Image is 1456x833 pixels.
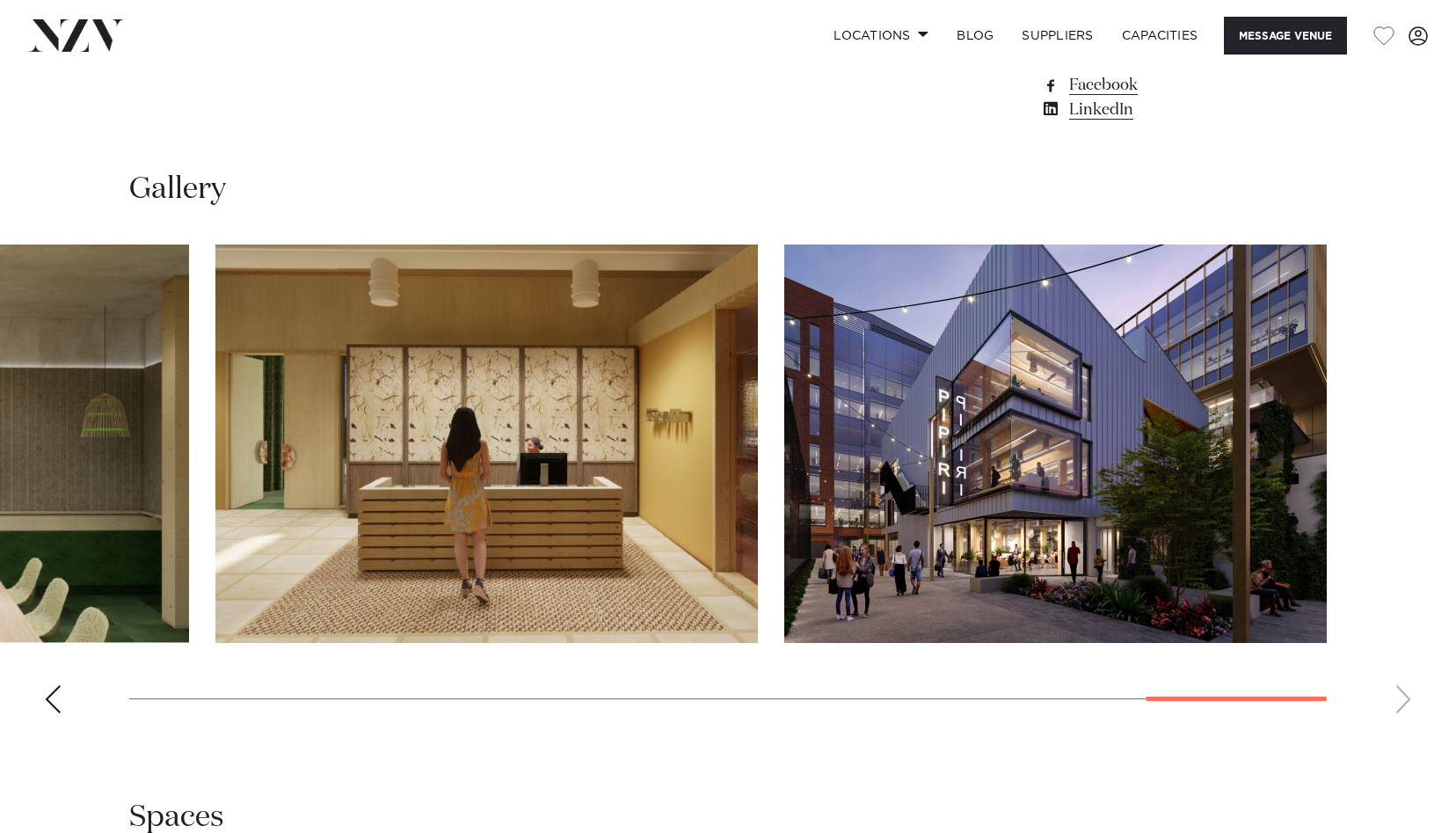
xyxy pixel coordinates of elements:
h2: Gallery [129,170,226,209]
a: Facebook [1040,73,1327,98]
a: BLOG [943,17,1008,55]
a: Locations [819,17,943,55]
swiper-slide: 14 / 14 [784,245,1327,643]
button: Message Venue [1224,17,1347,55]
swiper-slide: 13 / 14 [215,245,758,643]
img: nzv-logo.png [28,19,124,51]
a: Capacities [1108,17,1212,55]
a: SUPPLIERS [1008,17,1107,55]
a: LinkedIn [1040,98,1327,122]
